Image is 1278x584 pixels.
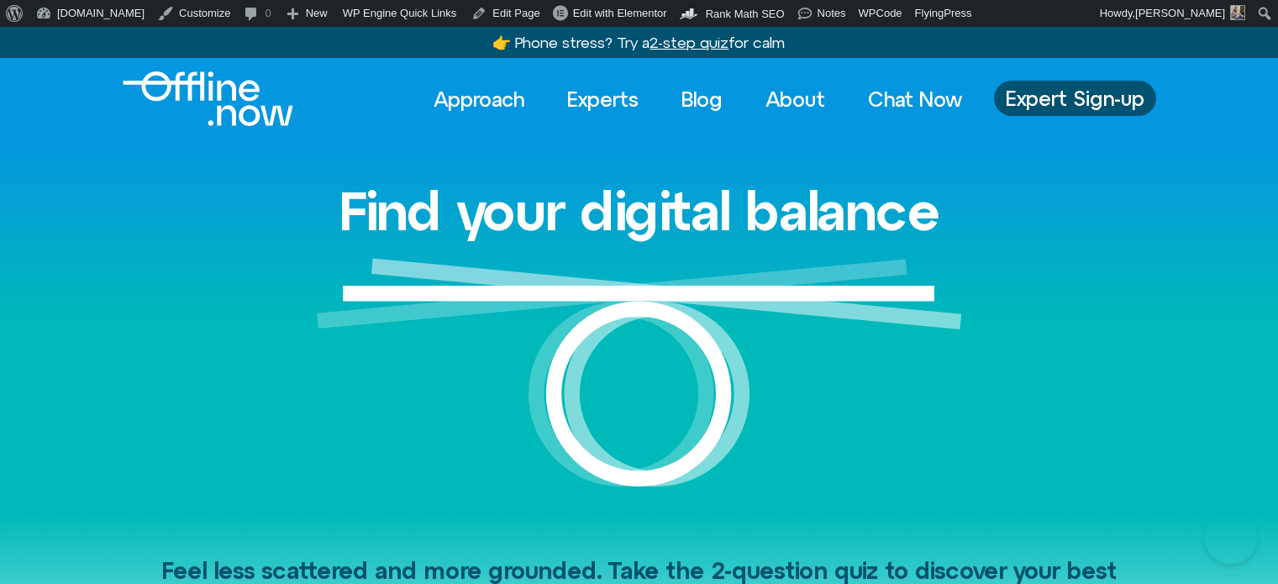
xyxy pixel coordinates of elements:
u: 2-step quiz [650,34,728,51]
iframe: Botpress [1204,510,1258,564]
a: Expert Sign-up [994,81,1156,116]
a: Experts [552,81,654,118]
span: Expert Sign-up [1006,87,1144,109]
a: Blog [666,81,738,118]
a: 👉 Phone stress? Try a2-step quizfor calm [492,34,785,51]
span: Edit with Elementor [573,7,667,19]
span: [PERSON_NAME] [1135,7,1225,19]
span: Rank Math SEO [706,8,785,20]
a: About [750,81,840,118]
nav: Menu [418,81,977,118]
img: Graphic of a white circle with a white line balancing on top to represent balance. [317,258,962,514]
a: Chat Now [853,81,977,118]
a: Approach [418,81,539,118]
h1: Find your digital balance [339,182,940,240]
div: Logo [123,71,265,126]
img: Offline.Now logo in white. Text of the words offline.now with a line going through the "O" [123,71,293,126]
